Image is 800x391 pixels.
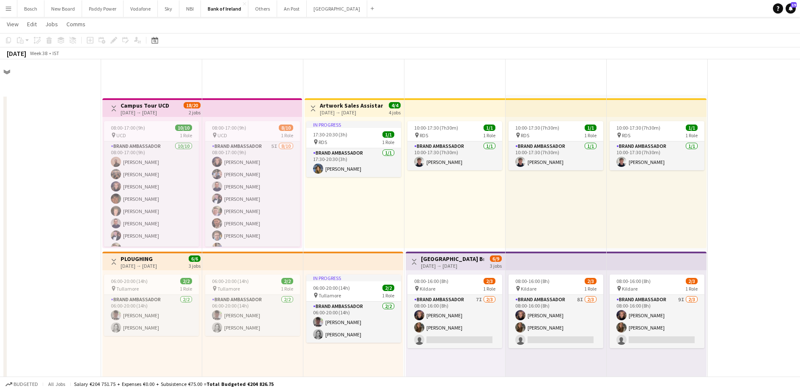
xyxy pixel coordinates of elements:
app-card-role: Brand Ambassador1/110:00-17:30 (7h30m)[PERSON_NAME] [509,141,603,170]
span: 1 Role [483,132,495,139]
app-job-card: 10:00-17:30 (7h30m)1/1 RDS1 RoleBrand Ambassador1/110:00-17:30 (7h30m)[PERSON_NAME] [610,121,704,170]
app-card-role: Brand Ambassador10/1008:00-17:00 (9h)[PERSON_NAME][PERSON_NAME][PERSON_NAME][PERSON_NAME][PERSON_... [104,141,199,281]
button: Paddy Power [82,0,124,17]
button: NBI [179,0,201,17]
div: In progress [306,121,401,128]
span: 1/1 [585,125,597,131]
span: 1 Role [281,132,293,139]
span: 1/1 [382,131,394,138]
span: UCD [116,132,126,139]
span: 1 Role [483,286,495,292]
span: Jobs [45,20,58,28]
span: 08:00-16:00 (8h) [414,278,448,284]
div: 10:00-17:30 (7h30m)1/1 RDS1 RoleBrand Ambassador1/110:00-17:30 (7h30m)[PERSON_NAME] [407,121,502,170]
h3: Artwork Sales Assistance [320,102,383,109]
h3: [GEOGRAPHIC_DATA] Branding [421,255,484,263]
span: 4/4 [389,102,401,108]
span: 10:00-17:30 (7h30m) [616,125,660,131]
button: An Post [277,0,307,17]
span: Total Budgeted €204 826.75 [206,381,274,387]
button: Vodafone [124,0,158,17]
app-job-card: 06:00-20:00 (14h)2/2 Tullamore1 RoleBrand Ambassador2/206:00-20:00 (14h)[PERSON_NAME][PERSON_NAME] [104,275,199,336]
app-card-role: Brand Ambassador1/117:30-20:30 (3h)[PERSON_NAME] [306,148,401,177]
div: IST [52,50,59,56]
span: RDS [319,139,327,145]
span: 1 Role [281,286,293,292]
span: RDS [521,132,529,139]
a: Comms [63,19,89,30]
span: All jobs [47,381,67,387]
span: Budgeted [14,381,38,387]
div: [DATE] [7,49,26,58]
span: 2/3 [585,278,597,284]
app-card-role: Brand Ambassador5I8/1008:00-17:00 (9h)[PERSON_NAME][PERSON_NAME][PERSON_NAME][PERSON_NAME][PERSON... [205,141,300,281]
span: 6/6 [189,255,201,262]
app-job-card: In progress06:00-20:00 (14h)2/2 Tullamore1 RoleBrand Ambassador2/206:00-20:00 (14h)[PERSON_NAME][... [306,275,401,343]
app-job-card: In progress17:30-20:30 (3h)1/1 RDS1 RoleBrand Ambassador1/117:30-20:30 (3h)[PERSON_NAME] [306,121,401,177]
span: 06:00-20:00 (14h) [212,278,249,284]
a: Jobs [42,19,61,30]
app-card-role: Brand Ambassador2/206:00-20:00 (14h)[PERSON_NAME][PERSON_NAME] [205,295,300,336]
button: Others [248,0,277,17]
div: In progress [306,275,401,281]
span: 2/2 [281,278,293,284]
span: 2/3 [484,278,495,284]
span: View [7,20,19,28]
span: 08:00-16:00 (8h) [616,278,651,284]
span: 1 Role [685,132,698,139]
span: 8/10 [279,125,293,131]
span: 1 Role [685,286,698,292]
app-job-card: 08:00-17:00 (9h)10/10 UCD1 RoleBrand Ambassador10/1008:00-17:00 (9h)[PERSON_NAME][PERSON_NAME][PE... [104,121,199,247]
span: RDS [420,132,428,139]
span: Kildare [622,286,638,292]
span: Comms [66,20,85,28]
span: 1/1 [686,125,698,131]
span: Kildare [521,286,536,292]
button: New Board [44,0,82,17]
app-card-role: Brand Ambassador8I2/308:00-16:00 (8h)[PERSON_NAME][PERSON_NAME] [509,295,603,348]
h3: PLOUGHING [121,255,157,263]
span: Edit [27,20,37,28]
h3: Campus Tour UCD [121,102,169,109]
div: [DATE] → [DATE] [421,263,484,269]
span: Tullamore [116,286,139,292]
div: 08:00-16:00 (8h)2/3 Kildare1 RoleBrand Ambassador8I2/308:00-16:00 (8h)[PERSON_NAME][PERSON_NAME] [509,275,603,348]
app-card-role: Brand Ambassador1/110:00-17:30 (7h30m)[PERSON_NAME] [610,141,704,170]
span: 6/9 [490,255,502,262]
app-card-role: Brand Ambassador9I2/308:00-16:00 (8h)[PERSON_NAME][PERSON_NAME] [610,295,704,348]
span: Tullamore [319,292,341,299]
app-card-role: Brand Ambassador1/110:00-17:30 (7h30m)[PERSON_NAME] [407,141,502,170]
a: View [3,19,22,30]
span: 1 Role [180,132,192,139]
button: Sky [158,0,179,17]
app-job-card: 06:00-20:00 (14h)2/2 Tullamore1 RoleBrand Ambassador2/206:00-20:00 (14h)[PERSON_NAME][PERSON_NAME] [205,275,300,336]
span: Week 38 [28,50,49,56]
app-job-card: 08:00-17:00 (9h)8/10 UCD1 RoleBrand Ambassador5I8/1008:00-17:00 (9h)[PERSON_NAME][PERSON_NAME][PE... [205,121,300,247]
div: 08:00-16:00 (8h)2/3 Kildare1 RoleBrand Ambassador9I2/308:00-16:00 (8h)[PERSON_NAME][PERSON_NAME] [610,275,704,348]
app-job-card: 08:00-16:00 (8h)2/3 Kildare1 RoleBrand Ambassador7I2/308:00-16:00 (8h)[PERSON_NAME][PERSON_NAME] [407,275,502,348]
app-card-role: Brand Ambassador2/206:00-20:00 (14h)[PERSON_NAME][PERSON_NAME] [306,302,401,343]
div: Salary €204 751.75 + Expenses €0.00 + Subsistence €75.00 = [74,381,274,387]
span: 17:30-20:30 (3h) [313,131,347,138]
div: 2 jobs [189,108,201,116]
span: 2/2 [180,278,192,284]
span: 1/1 [484,125,495,131]
span: UCD [217,132,227,139]
a: Edit [24,19,40,30]
button: Budgeted [4,380,39,389]
span: 08:00-16:00 (8h) [515,278,550,284]
app-job-card: 10:00-17:30 (7h30m)1/1 RDS1 RoleBrand Ambassador1/110:00-17:30 (7h30m)[PERSON_NAME] [509,121,603,170]
span: 1 Role [382,139,394,145]
button: Bosch [17,0,44,17]
span: 10/10 [175,125,192,131]
div: [DATE] → [DATE] [320,109,383,116]
span: 10:00-17:30 (7h30m) [414,125,458,131]
app-card-role: Brand Ambassador7I2/308:00-16:00 (8h)[PERSON_NAME][PERSON_NAME] [407,295,502,348]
